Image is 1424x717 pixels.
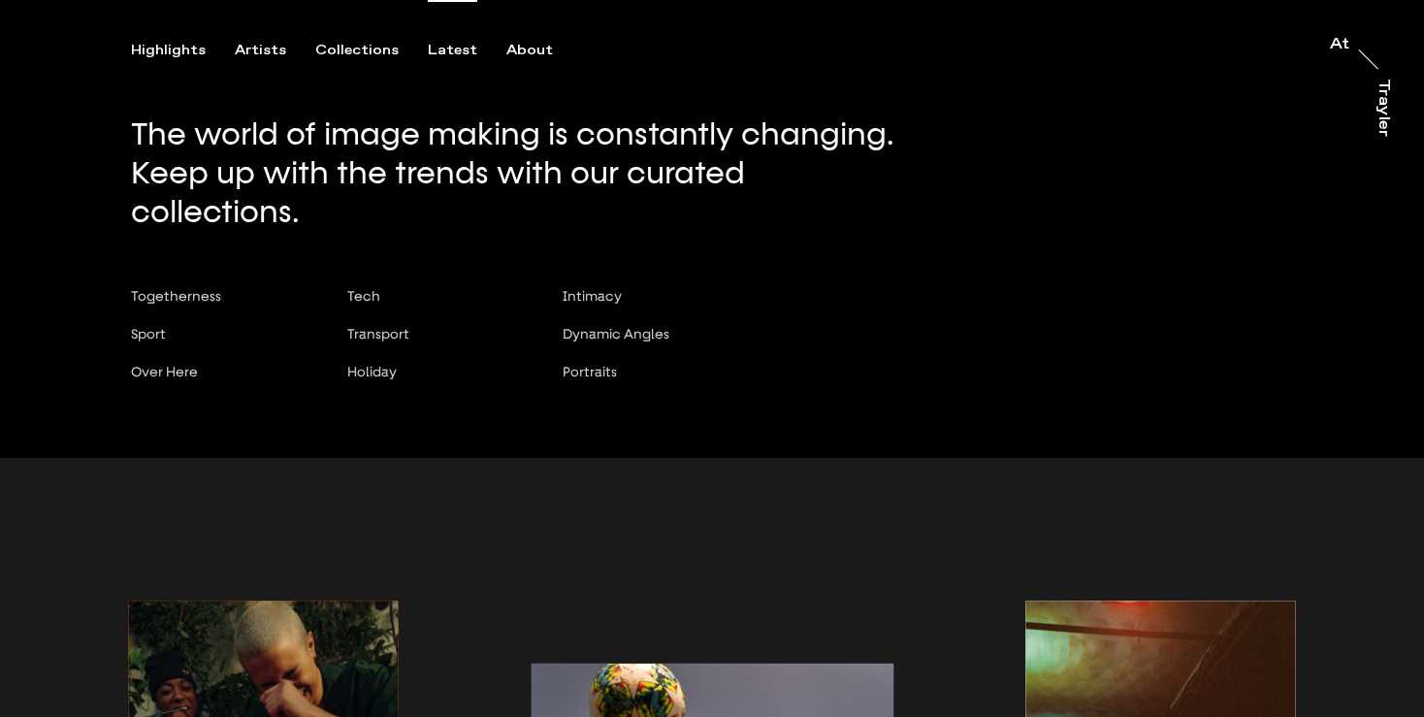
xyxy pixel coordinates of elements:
[131,326,305,364] button: Sport
[131,288,221,304] span: Togetherness
[563,326,669,342] span: Dynamic Angles
[1372,79,1391,158] a: Trayler
[1330,37,1349,56] a: At
[131,288,305,326] button: Togetherness
[131,115,919,232] p: The world of image making is constantly changing. Keep up with the trends with our curated collec...
[563,364,617,379] span: Portraits
[428,42,506,59] button: Latest
[347,364,521,402] button: Holiday
[131,364,198,379] span: Over Here
[347,326,409,342] span: Transport
[347,288,521,326] button: Tech
[131,42,235,59] button: Highlights
[428,42,477,59] div: Latest
[131,42,206,59] div: Highlights
[131,364,305,402] button: Over Here
[563,288,622,304] span: Intimacy
[235,42,315,59] button: Artists
[235,42,286,59] div: Artists
[347,288,380,304] span: Tech
[131,326,166,342] span: Sport
[506,42,553,59] div: About
[563,288,713,326] button: Intimacy
[315,42,399,59] div: Collections
[347,364,397,379] span: Holiday
[1375,79,1391,137] div: Trayler
[347,326,521,364] button: Transport
[563,326,713,364] button: Dynamic Angles
[506,42,582,59] button: About
[563,364,713,402] button: Portraits
[315,42,428,59] button: Collections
